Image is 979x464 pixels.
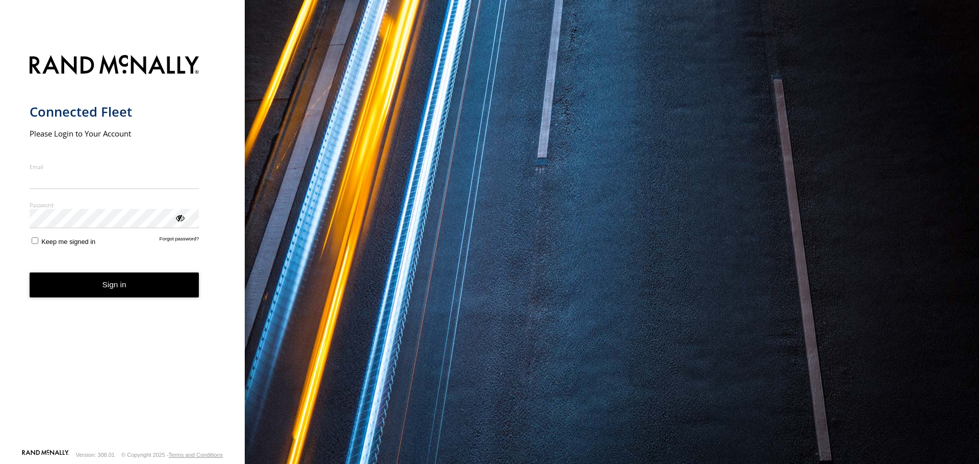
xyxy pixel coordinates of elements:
h1: Connected Fleet [30,103,199,120]
a: Terms and Conditions [169,452,223,458]
a: Visit our Website [22,450,69,460]
label: Email [30,163,199,171]
label: Password [30,201,199,209]
h2: Please Login to Your Account [30,128,199,139]
input: Keep me signed in [32,237,38,244]
a: Forgot password? [160,236,199,245]
div: ViewPassword [174,212,185,223]
img: Rand McNally [30,53,199,79]
div: Version: 308.01 [76,452,115,458]
div: © Copyright 2025 - [121,452,223,458]
button: Sign in [30,272,199,297]
form: main [30,49,216,449]
span: Keep me signed in [41,238,95,245]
